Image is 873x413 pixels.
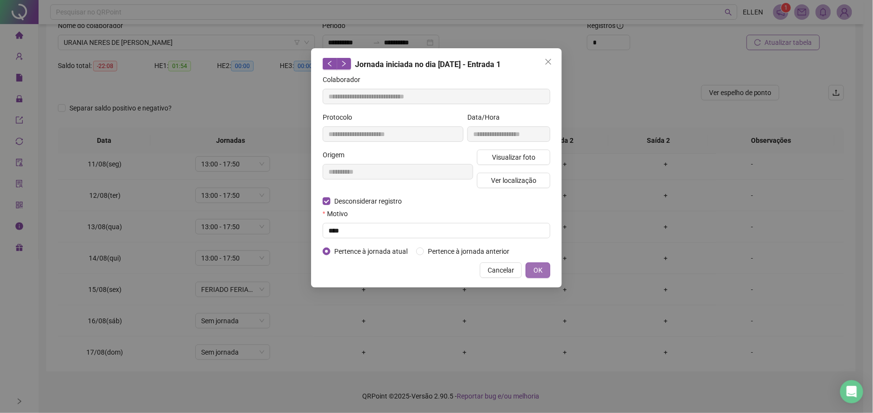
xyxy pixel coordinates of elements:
[480,262,522,278] button: Cancelar
[323,58,337,69] button: left
[323,74,367,85] label: Colaborador
[330,196,406,206] span: Desconsiderar registro
[323,58,550,70] div: Jornada iniciada no dia [DATE] - Entrada 1
[533,265,543,275] span: OK
[467,112,506,123] label: Data/Hora
[477,150,550,165] button: Visualizar foto
[526,262,550,278] button: OK
[330,246,411,257] span: Pertence à jornada atual
[323,112,358,123] label: Protocolo
[323,150,351,160] label: Origem
[337,58,351,69] button: right
[327,60,333,67] span: left
[491,175,536,186] span: Ver localização
[424,246,513,257] span: Pertence à jornada anterior
[488,265,514,275] span: Cancelar
[541,54,556,69] button: Close
[492,152,535,163] span: Visualizar foto
[477,173,550,188] button: Ver localização
[545,58,552,66] span: close
[840,380,863,403] div: Open Intercom Messenger
[341,60,347,67] span: right
[323,208,354,219] label: Motivo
